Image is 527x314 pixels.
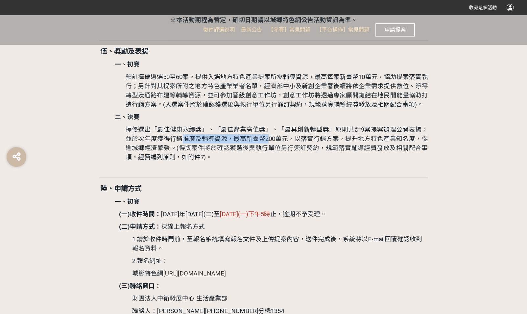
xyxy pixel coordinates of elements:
[268,15,310,45] a: 【參賽】常見問題
[119,211,220,218] span: [DATE]年[DATE](二)至
[115,61,140,68] strong: 一、初賽
[241,27,262,33] span: 最新公告
[385,27,406,33] span: 申請提案
[220,211,270,218] span: [DATE](一)下午5時
[119,211,161,218] strong: (一)收件時間：
[119,223,205,230] span: 採線上報名方式
[119,282,161,290] strong: (三)聯絡窗口：
[126,126,428,161] span: 擇優選出「最佳健康永續獎」、「最佳產業高值獎」、「最具創新轉型獎」原則共計9案提案辦理公開表揚，並於次年度獲得行銷推廣及輔導資源，最高新臺幣200萬元，以落實行銷方案，提升地方特色產業知名度，促...
[100,47,149,55] strong: 伍、獎勵及表揚
[132,270,226,277] span: 城鄉特色網
[115,114,140,121] strong: 二、決賽
[203,15,235,45] a: 徵件評選說明
[317,27,369,33] span: 【平台操作】常見問題
[132,295,228,302] span: 財團法人中衛發展中心 生活產業部
[132,236,422,252] span: 1.請於收件時間前，至報名系統填寫報名文件及上傳提案內容，送件完成後，系統將以E-mail回覆確認收到報名資料。
[268,27,310,33] span: 【參賽】常見問題
[375,23,415,37] button: 申請提案
[119,223,161,230] strong: (二)申請方式：
[126,73,428,108] span: 預計擇優遴選50至60案，提供入選地方特色產業提案所需輔導資源，最高每案新臺幣10萬元，協助提案落實執行；另針對其提案所附之地方特色產業業者名單，經濟部中小及新創企業署後續將依企業需求提供數位、...
[100,184,142,193] strong: 陸、申請方式
[203,27,235,33] span: 徵件評選說明
[163,270,226,277] a: [URL][DOMAIN_NAME]
[241,15,262,45] a: 最新公告
[469,5,497,10] span: 收藏這個活動
[132,257,168,265] span: 2.報名網址：
[270,211,326,218] span: 止，逾期不予受理。
[115,198,140,205] strong: 一、初賽
[317,15,369,45] a: 【平台操作】常見問題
